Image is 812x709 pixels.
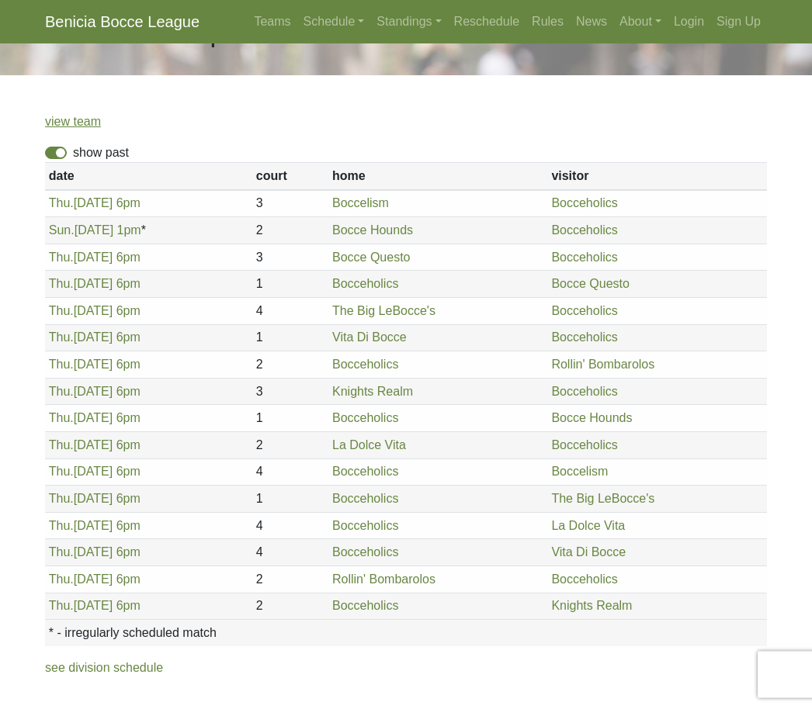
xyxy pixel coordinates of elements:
span: Sun. [49,224,75,237]
a: Rules [526,6,570,37]
label: show past [73,144,129,163]
span: Thu. [49,546,74,559]
td: 1 [252,486,328,514]
a: Thu.[DATE] 6pm [49,439,141,452]
a: Bocceholics [332,278,398,291]
a: Benicia Bocce League [45,6,200,37]
a: Standings [370,6,447,37]
th: * - irregularly scheduled match [45,621,767,647]
a: Thu.[DATE] 6pm [49,520,141,533]
a: Thu.[DATE] 6pm [49,251,141,265]
a: view team [45,116,101,129]
td: 4 [252,298,328,325]
span: Thu. [49,520,74,533]
a: Bocceholics [332,465,398,479]
span: Thu. [49,465,74,479]
td: 2 [252,218,328,245]
a: Thu.[DATE] 6pm [49,465,141,479]
a: Thu.[DATE] 6pm [49,331,141,344]
a: Bocceholics [332,546,398,559]
span: Thu. [49,386,74,399]
a: Rollin' Bombarolos [332,573,435,586]
th: home [328,164,547,191]
a: Thu.[DATE] 6pm [49,305,141,318]
td: 1 [252,325,328,352]
a: Teams [248,6,297,37]
a: Bocceholics [551,305,617,318]
a: Thu.[DATE] 6pm [49,412,141,425]
td: 1 [252,406,328,433]
a: Boccelism [332,197,389,210]
td: 2 [252,432,328,459]
a: Bocce Hounds [551,412,632,425]
span: Thu. [49,278,74,291]
a: Thu.[DATE] 6pm [49,546,141,559]
span: Thu. [49,439,74,452]
a: Thu.[DATE] 6pm [49,600,141,613]
td: 4 [252,459,328,486]
a: Bocceholics [332,600,398,613]
a: Bocceholics [551,573,617,586]
td: 4 [252,540,328,567]
a: Bocce Hounds [332,224,413,237]
td: 4 [252,513,328,540]
td: 3 [252,191,328,218]
span: Thu. [49,305,74,318]
a: Bocceholics [332,358,398,372]
a: Bocceholics [551,331,617,344]
a: Bocceholics [551,386,617,399]
span: Thu. [49,573,74,586]
a: About [613,6,668,37]
th: visitor [548,164,767,191]
a: Bocceholics [332,412,398,425]
a: Rollin' Bombarolos [551,358,654,372]
a: Knights Realm [332,386,413,399]
span: Thu. [49,331,74,344]
td: 3 [252,244,328,271]
a: The Big LeBocce's [551,493,654,506]
a: Thu.[DATE] 6pm [49,386,141,399]
a: Bocce Questo [332,251,411,265]
a: Bocceholics [551,197,617,210]
span: Thu. [49,412,74,425]
a: Vita Di Bocce [332,331,407,344]
a: Bocceholics [551,439,617,452]
a: Bocceholics [551,224,617,237]
a: see division schedule [45,662,163,675]
a: Sun.[DATE] 1pm [49,224,141,237]
span: Thu. [49,251,74,265]
td: 1 [252,271,328,299]
th: court [252,164,328,191]
a: Thu.[DATE] 6pm [49,358,141,372]
a: Knights Realm [551,600,632,613]
a: News [570,6,613,37]
span: Thu. [49,493,74,506]
a: Thu.[DATE] 6pm [49,493,141,506]
a: La Dolce Vita [551,520,625,533]
a: Bocce Questo [551,278,630,291]
span: Thu. [49,197,74,210]
td: 2 [252,593,328,621]
span: Thu. [49,600,74,613]
span: Thu. [49,358,74,372]
a: Sign Up [710,6,767,37]
a: Thu.[DATE] 6pm [49,573,141,586]
a: La Dolce Vita [332,439,406,452]
a: Bocceholics [551,251,617,265]
a: The Big LeBocce's [332,305,435,318]
a: Vita Di Bocce [551,546,626,559]
a: Thu.[DATE] 6pm [49,278,141,291]
a: Bocceholics [332,493,398,506]
a: Reschedule [448,6,526,37]
a: Schedule [297,6,371,37]
a: Boccelism [551,465,608,479]
td: 2 [252,566,328,593]
a: Thu.[DATE] 6pm [49,197,141,210]
td: 3 [252,379,328,406]
a: Login [668,6,710,37]
a: Bocceholics [332,520,398,533]
th: date [45,164,252,191]
td: 2 [252,352,328,379]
